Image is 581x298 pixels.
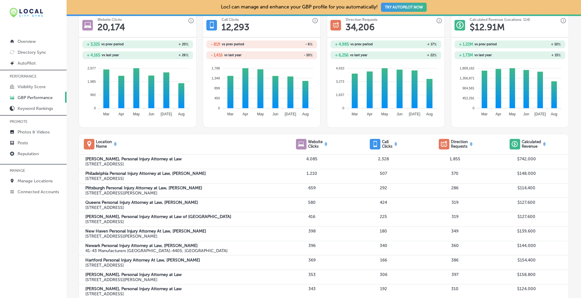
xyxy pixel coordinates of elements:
tspan: [DATE] [409,112,420,116]
p: $127,600 [491,214,562,219]
p: 353 [276,272,347,277]
h2: + 17 [386,42,437,46]
tspan: May [257,112,264,116]
p: 360 [419,243,491,248]
p: Location Name [96,139,112,149]
p: AutoPilot [18,61,36,66]
p: 4,085 [276,156,347,162]
p: Keyword Rankings [18,106,53,111]
p: Reputation [18,151,39,156]
p: $114,400 [491,185,562,191]
p: $144,000 [491,243,562,248]
span: vs prev period [350,43,373,46]
p: [STREET_ADDRESS] [85,205,276,210]
p: 1,210 [276,171,347,176]
p: 369 [276,258,347,263]
label: [PERSON_NAME], Personal Injury Attorney at Law [85,156,276,162]
span: % [434,42,437,46]
p: 192 [348,286,419,291]
p: 41-43 Manufacturers [GEOGRAPHIC_DATA]-4405, [GEOGRAPHIC_DATA] [85,248,276,253]
span: % [186,42,189,46]
span: % [434,53,437,57]
p: Website Clicks [308,139,323,149]
label: Queens Personal Injury Attorney at Law, [PERSON_NAME] [85,200,276,205]
h1: 34,206 [346,22,375,33]
tspan: 0 [473,106,474,110]
span: vs last year [350,53,367,57]
tspan: May [381,112,388,116]
h2: - 1,416 [211,53,223,57]
p: 370 [419,171,491,176]
label: [PERSON_NAME], Personal Injury Attorney at Law [85,272,276,277]
p: Posts [18,140,28,146]
img: 12321ecb-abad-46dd-be7f-2600e8d3409flocal-city-sync-logo-rectangle.png [10,8,43,18]
label: New Haven Personal Injury Attorney At Law, [PERSON_NAME] [85,229,276,234]
tspan: Mar [481,112,488,116]
span: vs prev period [101,43,124,46]
h2: + 26 [138,53,189,57]
tspan: [DATE] [534,112,546,116]
h2: + 20 [138,42,189,46]
tspan: 992 [90,93,96,97]
p: 306 [348,272,419,277]
p: Connected Accounts [18,189,59,194]
span: vs prev period [222,43,244,46]
p: 286 [419,185,491,191]
tspan: 1,356,871 [460,76,474,80]
tspan: 4,910 [336,66,344,70]
tspan: 452,291 [462,96,474,100]
label: Newark Personal Injury Attorney at Law, [PERSON_NAME] [85,243,276,248]
p: $139,600 [491,229,562,234]
h2: + 3,325 [87,42,100,46]
p: 319 [419,200,491,205]
span: % [310,42,313,46]
p: $158,800 [491,272,562,277]
tspan: 0 [218,106,220,110]
p: 180 [348,229,419,234]
p: Photos & Videos [18,130,50,135]
p: [STREET_ADDRESS] [85,176,276,181]
span: vs last year [224,53,241,57]
p: [STREET_ADDRESS][PERSON_NAME] [85,191,276,196]
tspan: [DATE] [285,112,296,116]
p: 507 [348,171,419,176]
tspan: Apr [367,112,373,116]
p: Direction Requests [451,139,468,149]
p: 292 [348,185,419,191]
p: 340 [348,243,419,248]
span: % [558,42,561,46]
tspan: May [509,112,516,116]
h3: Direction Requests [346,18,377,22]
p: [STREET_ADDRESS] [85,162,276,167]
h2: + 1.22M [459,42,473,46]
tspan: Apr [496,112,501,116]
p: Manage Locations [18,178,53,184]
tspan: 2,977 [87,66,96,70]
p: Overview [18,39,36,44]
tspan: Apr [119,112,124,116]
tspan: 0 [343,106,344,110]
tspan: 1,798 [212,66,220,70]
p: [STREET_ADDRESS] [85,219,276,224]
tspan: Jun [273,112,278,116]
p: 2,328 [348,156,419,162]
tspan: 899 [214,86,220,90]
p: GBP Performance [18,95,53,100]
span: vs prev period [474,43,497,46]
tspan: 1,985 [87,80,96,83]
p: Directory Sync [18,50,46,55]
tspan: Jun [523,112,529,116]
p: $127,600 [491,200,562,205]
tspan: 0 [94,106,96,110]
p: $124,000 [491,286,562,291]
h2: + 10 [510,42,561,46]
tspan: Apr [243,112,248,116]
tspan: Jun [149,112,154,116]
p: 397 [419,272,491,277]
tspan: Mar [227,112,234,116]
h1: 20,174 [97,22,125,33]
p: [STREET_ADDRESS][PERSON_NAME] [85,234,276,239]
tspan: Aug [302,112,309,116]
tspan: Aug [426,112,433,116]
h2: - 10 [262,53,313,57]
